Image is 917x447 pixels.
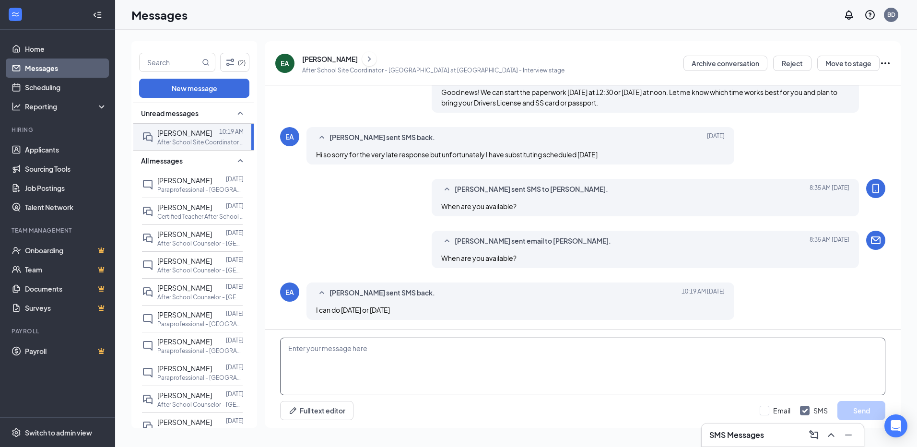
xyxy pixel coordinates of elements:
span: [PERSON_NAME] sent email to [PERSON_NAME]. [455,235,611,247]
span: [PERSON_NAME] [157,310,212,319]
svg: Collapse [93,10,102,20]
p: [DATE] [226,363,244,371]
svg: SmallChevronUp [235,155,246,166]
button: ChevronRight [362,52,376,66]
h1: Messages [131,7,188,23]
button: Minimize [841,427,856,443]
svg: WorkstreamLogo [11,10,20,19]
div: [PERSON_NAME] [302,54,358,64]
span: [PERSON_NAME] [157,418,212,426]
p: [DATE] [226,417,244,425]
div: EA [285,287,294,297]
svg: ChatInactive [142,340,153,352]
p: [DATE] [226,282,244,291]
span: When are you available? [441,254,517,262]
div: Reporting [25,102,107,111]
a: Applicants [25,140,107,159]
div: EA [281,59,289,68]
span: [PERSON_NAME] [157,176,212,185]
button: Filter (2) [220,53,249,72]
p: 10:19 AM [219,128,244,136]
svg: DoubleChat [142,233,153,244]
div: Hiring [12,126,105,134]
a: Sourcing Tools [25,159,107,178]
button: Move to stage [817,56,880,71]
p: [DATE] [226,309,244,318]
p: After School Counselor - [GEOGRAPHIC_DATA] at [GEOGRAPHIC_DATA] [157,239,244,247]
svg: Email [870,235,882,246]
button: ChevronUp [823,427,839,443]
p: [DATE] [226,256,244,264]
input: Search [140,53,200,71]
span: [PERSON_NAME] sent SMS back. [329,287,435,299]
svg: Notifications [843,9,855,21]
p: Certified Teacher After School Program- Lake View Middle at [GEOGRAPHIC_DATA] [157,212,244,221]
svg: ChatInactive [142,259,153,271]
svg: ChevronUp [825,429,837,441]
h3: SMS Messages [709,430,764,440]
a: Job Postings [25,178,107,198]
div: Payroll [12,327,105,335]
svg: Analysis [12,102,21,111]
p: After School Counselor - [GEOGRAPHIC_DATA] at [GEOGRAPHIC_DATA] [157,266,244,274]
div: BD [887,11,895,19]
button: Send [837,401,885,420]
button: New message [139,79,249,98]
span: [DATE] 10:19 AM [682,287,725,299]
span: [DATE] [707,132,725,143]
svg: DoubleChat [142,394,153,405]
p: Paraprofessional - [GEOGRAPHIC_DATA] at [GEOGRAPHIC_DATA] [157,347,244,355]
div: Open Intercom Messenger [884,414,907,437]
span: [PERSON_NAME] [157,364,212,373]
span: When are you available? [441,202,517,211]
p: After School Counselor - [GEOGRAPHIC_DATA] at [GEOGRAPHIC_DATA] [157,293,244,301]
p: After School Site Coordinator - [GEOGRAPHIC_DATA] at [GEOGRAPHIC_DATA] [157,138,244,146]
svg: DoubleChat [142,206,153,217]
p: Paraprofessional - [GEOGRAPHIC_DATA] at [GEOGRAPHIC_DATA] [157,186,244,194]
p: Paraprofessional - [GEOGRAPHIC_DATA] at [GEOGRAPHIC_DATA] [157,320,244,328]
div: EA [285,132,294,141]
span: [PERSON_NAME] [157,283,212,292]
span: [PERSON_NAME] [157,129,212,137]
svg: SmallChevronUp [316,287,328,299]
button: ComposeMessage [806,427,822,443]
a: Messages [25,59,107,78]
p: After School Counselor - [GEOGRAPHIC_DATA] at [GEOGRAPHIC_DATA] [157,400,244,409]
svg: DoubleChat [142,286,153,298]
p: After School Site Coordinator - [GEOGRAPHIC_DATA] at [GEOGRAPHIC_DATA] - Interview stage [302,66,564,74]
p: [DATE] [226,229,244,237]
div: Switch to admin view [25,428,92,437]
button: Archive conversation [683,56,767,71]
svg: SmallChevronUp [441,184,453,195]
svg: ChatInactive [142,179,153,190]
p: Paraprofessional - [GEOGRAPHIC_DATA] at [GEOGRAPHIC_DATA] [157,374,244,382]
svg: MagnifyingGlass [202,59,210,66]
svg: ChatInactive [142,367,153,378]
a: TeamCrown [25,260,107,279]
span: [DATE] 8:35 AM [810,235,849,247]
svg: Ellipses [880,58,891,69]
p: [DATE] [226,202,244,210]
p: [DATE] [226,336,244,344]
svg: SmallChevronUp [441,235,453,247]
div: Team Management [12,226,105,235]
svg: QuestionInfo [864,9,876,21]
svg: DoubleChat [142,131,153,143]
span: [PERSON_NAME] [157,230,212,238]
span: [PERSON_NAME] [157,391,212,400]
svg: Filter [224,57,236,68]
p: After School Site Coordinator - [GEOGRAPHIC_DATA] at [GEOGRAPHIC_DATA] [157,427,244,435]
span: [PERSON_NAME] [157,203,212,212]
svg: SmallChevronUp [235,107,246,119]
span: [DATE] 8:35 AM [810,184,849,195]
span: [PERSON_NAME] sent SMS to [PERSON_NAME]. [455,184,608,195]
a: Talent Network [25,198,107,217]
svg: ComposeMessage [808,429,820,441]
span: [PERSON_NAME] sent SMS back. [329,132,435,143]
span: [PERSON_NAME] [157,337,212,346]
span: Hi so sorry for the very late response but unfortunately I have substituting scheduled [DATE] [316,150,598,159]
span: I can do [DATE] or [DATE] [316,306,390,314]
a: Home [25,39,107,59]
svg: ChatInactive [142,313,153,325]
a: PayrollCrown [25,341,107,361]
